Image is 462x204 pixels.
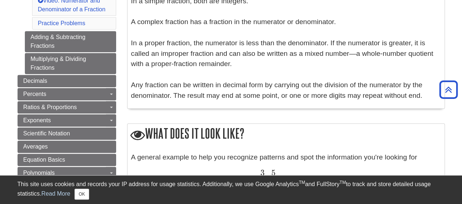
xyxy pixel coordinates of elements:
a: Equation Basics [18,154,116,166]
a: Read More [41,190,70,197]
sup: TM [340,180,346,185]
a: Practice Problems [38,20,85,26]
span: 3 [260,168,265,178]
span: Equation Basics [23,157,65,163]
span: Decimals [23,78,47,84]
a: Decimals [18,75,116,87]
h2: What does it look like? [127,124,444,145]
span: , [266,174,268,184]
span: Scientific Notation [23,130,70,136]
span: 5 [271,168,276,178]
a: Adding & Subtracting Fractions [25,31,116,52]
a: Scientific Notation [18,127,116,140]
span: Percents [23,91,46,97]
a: Back to Top [437,85,460,95]
sup: TM [299,180,305,185]
a: Percents [18,88,116,100]
a: Polynomials [18,167,116,179]
a: Multiplying & Dividing Fractions [25,53,116,74]
span: Exponents [23,117,51,123]
a: Exponents [18,114,116,127]
span: Polynomials [23,170,55,176]
button: Close [75,189,89,200]
a: Ratios & Proportions [18,101,116,113]
span: 3.234 [293,174,313,184]
a: Averages [18,141,116,153]
span: Ratios & Proportions [23,104,77,110]
div: This site uses cookies and records your IP address for usage statistics. Additionally, we use Goo... [18,180,445,200]
span: , [277,174,279,184]
span: Averages [23,143,48,150]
